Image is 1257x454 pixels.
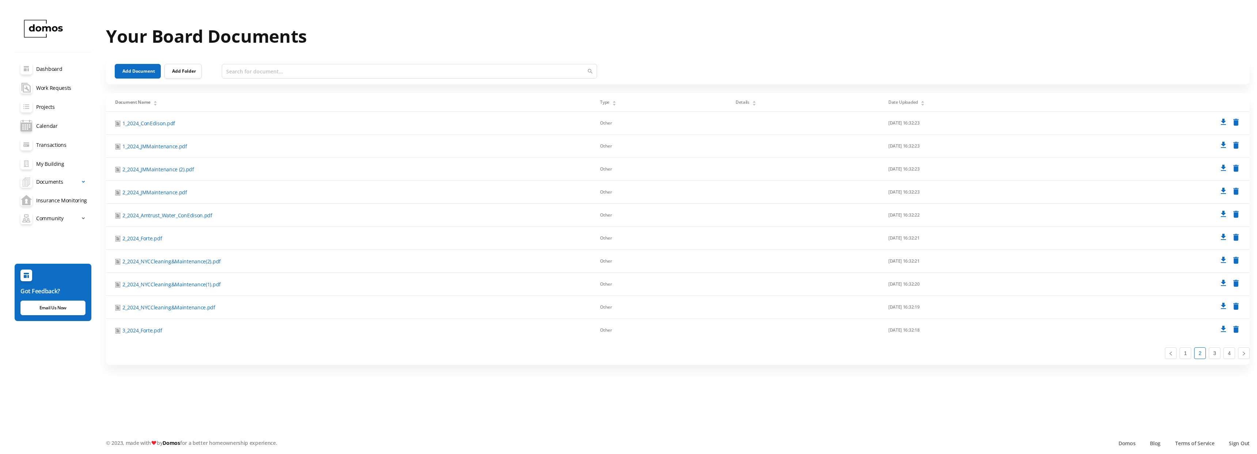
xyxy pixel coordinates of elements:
[1194,347,1206,359] li: 2
[1180,348,1191,359] a: 1
[591,227,726,250] td: Other
[888,99,918,106] span: Date Uploaded
[1231,118,1241,127] i: delete
[920,100,925,104] div: Sort
[879,112,1094,135] td: [DATE] 16:32:23
[1165,347,1177,359] li: Previous Page
[36,175,63,189] span: Documents
[591,135,726,158] td: Other
[752,103,756,105] i: icon: caret-down
[115,64,161,79] button: Add Document
[122,142,187,150] a: 1_2024_JMMaintenance.pdf
[591,181,726,204] td: Other
[612,100,616,102] i: icon: caret-up
[163,439,180,446] a: Domos
[36,211,63,226] span: Community
[588,69,593,74] i: icon: search
[122,327,162,334] a: 3_2024_Forte.pdf
[879,319,1094,342] td: [DATE] 16:32:18
[15,135,92,154] a: Transactions
[1231,141,1241,150] i: delete
[222,64,597,79] input: Search for document…
[1242,351,1246,356] i: icon: right
[15,59,92,78] a: Dashboard
[122,304,215,311] a: 2_2024_NYCCleaning&Maintenance.pdf
[153,100,157,102] i: icon: caret-up
[1231,325,1241,334] i: delete
[752,100,756,104] div: Sort
[122,119,175,127] a: 1_2024_ConEdison.pdf
[879,204,1094,227] td: [DATE] 16:32:22
[1231,233,1241,242] i: delete
[15,97,92,116] a: Projects
[153,103,157,105] i: icon: caret-down
[591,112,726,135] td: Other
[1195,348,1205,359] a: 2
[1209,347,1220,359] li: 3
[591,296,726,319] td: Other
[20,301,86,315] a: Email Us Now
[879,181,1094,204] td: [DATE] 16:32:23
[879,250,1094,273] td: [DATE] 16:32:21
[612,103,616,105] i: icon: caret-down
[920,100,924,102] i: icon: caret-up
[1238,347,1250,359] li: Next Page
[879,273,1094,296] td: [DATE] 16:32:20
[20,287,86,295] h6: Got Feedback?
[879,158,1094,181] td: [DATE] 16:32:23
[122,234,162,242] a: 2_2024_Forte.pdf
[122,211,212,219] a: 2_2024_Amtrust_Water_ConEdison.pdf
[153,100,157,104] div: Sort
[600,99,609,106] span: Type
[15,154,92,173] a: My Building
[879,135,1094,158] td: [DATE] 16:32:23
[1169,351,1173,356] i: icon: left
[1150,439,1161,447] a: Blog
[591,250,726,273] td: Other
[164,64,202,79] button: Add Folder
[1231,164,1241,173] i: delete
[752,100,756,102] i: icon: caret-up
[106,439,681,447] p: © 2023, made with by for a better homeownership experience.
[591,158,726,181] td: Other
[920,103,924,105] i: icon: caret-down
[122,188,187,196] a: 2_2024_JMMaintenance.pdf
[1231,187,1241,196] i: delete
[115,99,151,106] span: Document Name
[1209,348,1220,359] a: 3
[122,281,221,288] a: 2_2024_NYCCleaning&Maintenance(1).pdf
[1180,347,1191,359] li: 1
[591,273,726,296] td: Other
[1231,302,1241,311] i: delete
[736,99,749,106] span: Details
[122,257,221,265] a: 2_2024_NYCCleaning&Maintenance(2).pdf
[15,116,92,135] a: Calendar
[122,165,194,173] a: 2_2024_JMMaintenance (2).pdf
[612,100,616,104] div: Sort
[106,23,1250,49] h1: Your Board Documents
[1231,256,1241,265] i: delete
[879,227,1094,250] td: [DATE] 16:32:21
[591,204,726,227] td: Other
[1224,348,1235,359] a: 4
[1231,210,1241,219] i: delete
[1229,439,1250,447] a: Sign Out
[15,191,92,210] a: Insurance Monitoring
[1175,439,1214,447] a: Terms of Service
[591,319,726,342] td: Other
[1223,347,1235,359] li: 4
[1231,279,1241,288] i: delete
[1119,439,1136,447] a: Domos
[15,78,92,97] a: Work Requests
[879,296,1094,319] td: [DATE] 16:32:19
